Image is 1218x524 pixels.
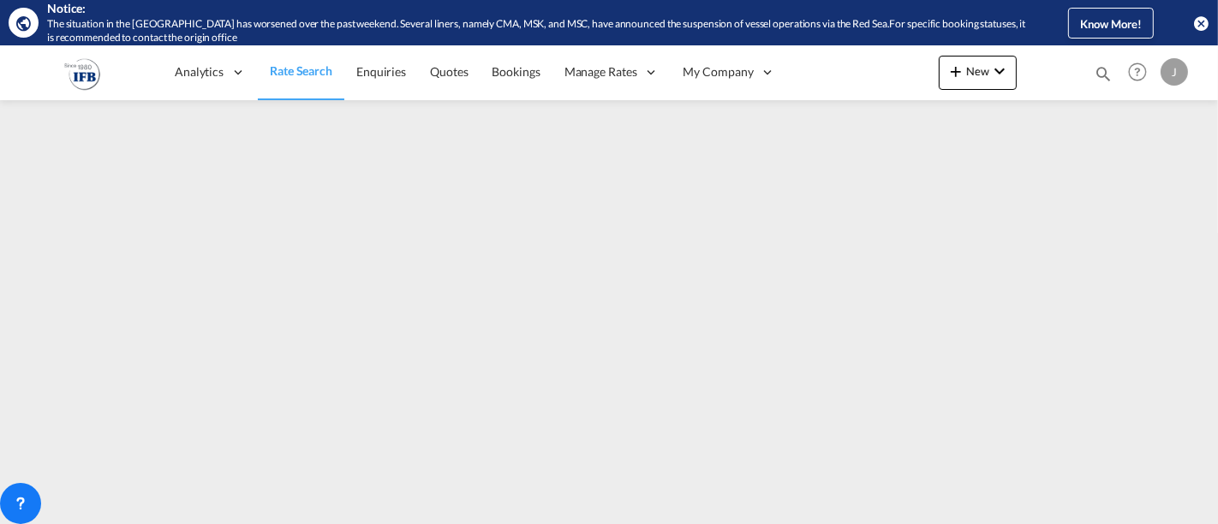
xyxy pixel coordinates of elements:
div: J [1161,58,1188,86]
span: My Company [684,63,754,80]
div: Help [1123,57,1161,88]
md-icon: icon-plus 400-fg [946,61,966,81]
div: icon-magnify [1094,64,1113,90]
a: Quotes [418,45,480,100]
a: Bookings [481,45,552,100]
span: Know More! [1080,17,1142,31]
span: Enquiries [356,64,406,79]
span: Manage Rates [564,63,637,80]
span: New [946,64,1010,78]
div: Analytics [163,45,258,100]
span: Quotes [430,64,468,79]
span: Help [1123,57,1152,86]
md-icon: icon-chevron-down [989,61,1010,81]
button: Know More! [1068,8,1154,39]
div: My Company [672,45,788,100]
img: c8e2f150251911ee8d1b973dd8a477fe.png [26,53,141,92]
span: Analytics [175,63,224,80]
a: Rate Search [258,45,344,100]
button: icon-close-circle [1192,15,1209,32]
md-icon: icon-magnify [1094,64,1113,83]
a: Enquiries [344,45,418,100]
span: Bookings [493,64,540,79]
div: Manage Rates [552,45,672,100]
span: Rate Search [270,63,332,78]
button: icon-plus 400-fgNewicon-chevron-down [939,56,1017,90]
div: The situation in the Red Sea has worsened over the past weekend. Several liners, namely CMA, MSK,... [47,17,1030,46]
md-icon: icon-earth [15,15,33,32]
